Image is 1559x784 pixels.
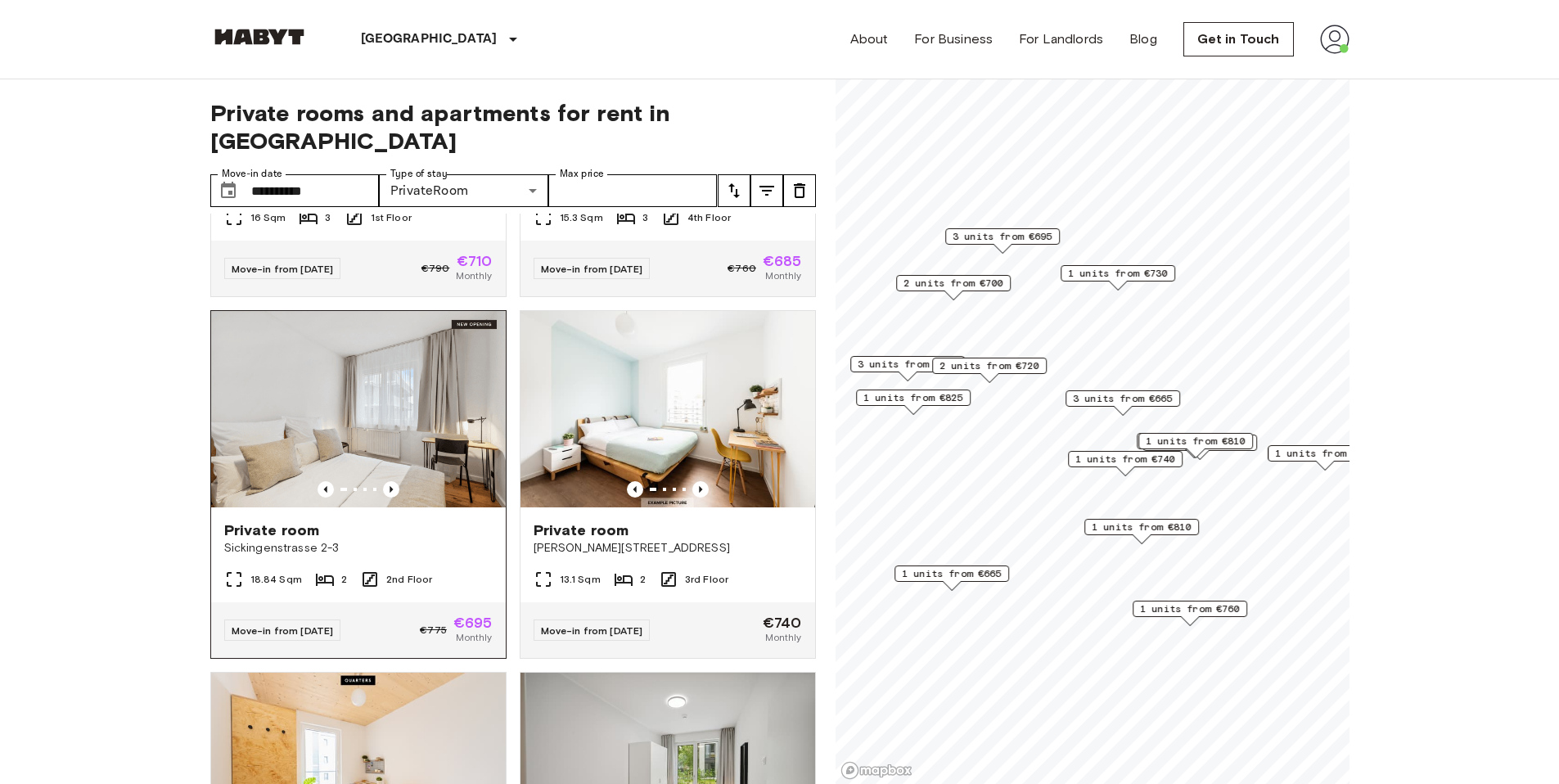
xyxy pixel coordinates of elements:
span: 1 units from €665 [902,566,1002,581]
button: Previous image [692,481,709,498]
span: €695 [453,615,493,630]
a: For Business [914,29,993,49]
div: PrivateRoom [379,174,548,207]
div: Map marker [856,390,971,415]
a: For Landlords [1019,29,1103,49]
div: Map marker [850,356,965,381]
span: €775 [420,623,447,638]
span: Monthly [765,630,801,645]
div: Map marker [1084,519,1199,544]
span: 13.1 Sqm [560,572,601,587]
span: 1 units from €810 [1092,520,1192,534]
span: €685 [763,254,802,268]
div: Map marker [1066,390,1180,416]
a: Get in Touch [1183,22,1294,56]
img: Marketing picture of unit DE-01-477-006-01 [211,311,506,507]
span: 2nd Floor [386,572,432,587]
button: Previous image [383,481,399,498]
span: 15.3 Sqm [560,210,603,225]
span: [PERSON_NAME][STREET_ADDRESS] [534,540,802,556]
a: Mapbox logo [840,761,912,780]
button: Choose date, selected date is 1 Dec 2025 [212,174,245,207]
span: 18.84 Sqm [250,572,302,587]
button: Previous image [627,481,643,498]
div: Map marker [894,565,1009,591]
div: Map marker [1068,451,1183,476]
span: 2 [341,572,347,587]
span: Monthly [765,268,801,283]
span: 3 units from €665 [1073,391,1173,406]
div: Map marker [1142,435,1257,460]
a: Marketing picture of unit DE-01-09-029-01QPrevious imagePrevious imagePrivate room[PERSON_NAME][S... [520,310,816,659]
span: Move-in from [DATE] [232,263,334,275]
span: 1 units from €760 [1140,602,1240,616]
span: Move-in from [DATE] [541,624,643,637]
button: tune [750,174,783,207]
a: Marketing picture of unit DE-01-477-006-01Previous imagePrevious imagePrivate roomSickingenstrass... [210,310,507,659]
span: 1 units from €750 [1275,446,1375,461]
span: 3 [325,210,331,225]
label: Move-in date [222,167,282,181]
span: 1 units from €810 [1146,434,1246,448]
label: Max price [560,167,604,181]
span: 3 [642,210,648,225]
span: 1 units from €825 [863,390,963,405]
div: Map marker [1061,265,1175,291]
span: 3 units from €685 [858,357,957,372]
a: Blog [1129,29,1157,49]
div: Map marker [932,358,1047,383]
span: 3rd Floor [685,572,728,587]
div: Map marker [945,228,1060,254]
img: avatar [1320,25,1349,54]
img: Marketing picture of unit DE-01-09-029-01Q [520,311,815,507]
span: €740 [763,615,802,630]
span: 1st Floor [371,210,412,225]
img: Habyt [210,29,309,45]
span: Move-in from [DATE] [541,263,643,275]
span: Sickingenstrasse 2-3 [224,540,493,556]
label: Type of stay [390,167,448,181]
span: 2 units from €700 [903,276,1003,291]
span: 1 units from €740 [1075,452,1175,466]
div: Map marker [1133,601,1247,626]
div: Map marker [1137,433,1251,458]
span: €790 [421,261,450,276]
span: 4th Floor [687,210,731,225]
a: About [850,29,889,49]
span: Move-in from [DATE] [232,624,334,637]
span: Private rooms and apartments for rent in [GEOGRAPHIC_DATA] [210,99,816,155]
span: Private room [534,520,629,540]
span: €710 [457,254,493,268]
button: tune [718,174,750,207]
span: 3 units from €695 [953,229,1052,244]
span: 1 units from €730 [1068,266,1168,281]
span: Monthly [456,630,492,645]
button: Previous image [318,481,334,498]
span: 2 units from €720 [939,358,1039,373]
div: Map marker [1138,433,1253,458]
span: €760 [728,261,756,276]
span: 16 Sqm [250,210,286,225]
div: Map marker [1268,445,1382,471]
span: Private room [224,520,320,540]
div: Map marker [896,275,1011,300]
span: Monthly [456,268,492,283]
button: tune [783,174,816,207]
span: 2 [640,572,646,587]
p: [GEOGRAPHIC_DATA] [361,29,498,49]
